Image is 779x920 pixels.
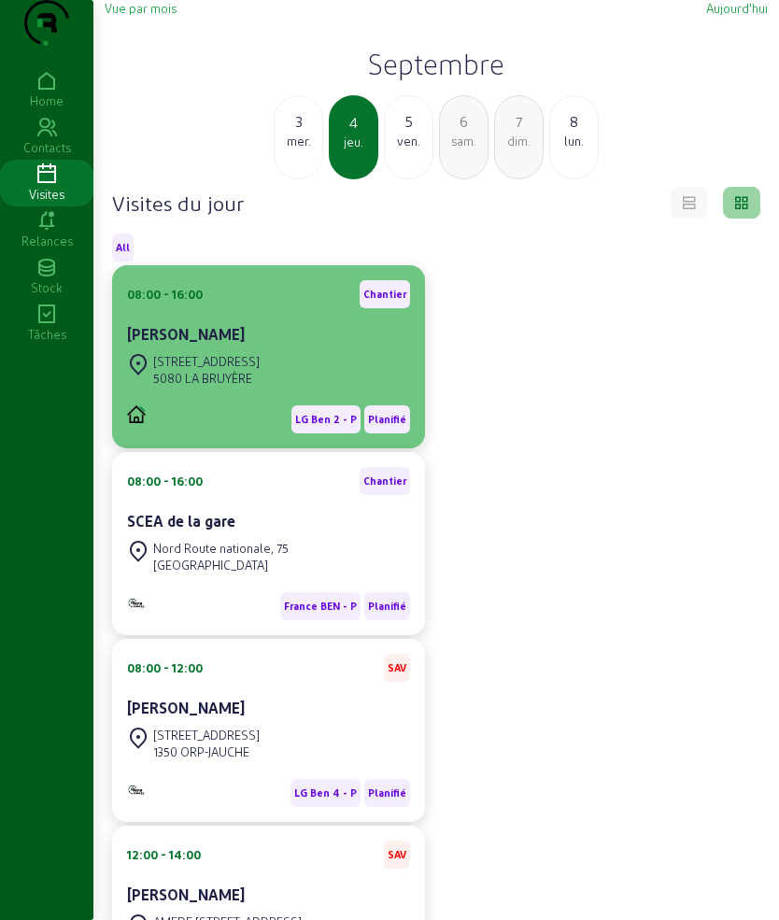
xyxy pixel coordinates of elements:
div: mer. [275,133,322,149]
img: B2B - PVELEC [127,597,146,609]
div: 6 [440,110,488,133]
img: PVELEC [127,405,146,423]
h4: Visites du jour [112,190,244,216]
h2: Septembre [105,47,768,80]
div: 08:00 - 12:00 [127,659,203,676]
div: dim. [495,133,543,149]
span: Planifié [368,413,406,426]
div: lun. [550,133,598,149]
div: 4 [331,111,376,134]
div: 5080 LA BRUYÈRE [153,370,260,387]
div: 8 [550,110,598,133]
span: Chantier [363,288,406,301]
span: LG Ben 2 - P [295,413,357,426]
span: France BEN - P [284,600,357,613]
cam-card-title: [PERSON_NAME] [127,325,245,343]
div: 12:00 - 14:00 [127,846,201,863]
span: Planifié [368,786,406,800]
div: 3 [275,110,322,133]
span: Chantier [363,474,406,488]
span: SAV [388,848,406,861]
div: jeu. [331,134,376,150]
span: LG Ben 4 - P [294,786,357,800]
cam-card-title: [PERSON_NAME] [127,885,245,903]
cam-card-title: SCEA de la gare [127,512,235,530]
div: ven. [385,133,432,149]
span: Planifié [368,600,406,613]
img: Monitoring et Maintenance [127,784,146,796]
span: Vue par mois [105,1,177,15]
div: [STREET_ADDRESS] [153,353,260,370]
div: 5 [385,110,432,133]
div: 08:00 - 16:00 [127,286,203,303]
span: Aujourd'hui [706,1,768,15]
div: Nord Route nationale, 75 [153,540,289,557]
span: SAV [388,661,406,674]
div: 1350 ORP-JAUCHE [153,743,260,760]
div: 7 [495,110,543,133]
div: sam. [440,133,488,149]
cam-card-title: [PERSON_NAME] [127,699,245,716]
div: [STREET_ADDRESS] [153,727,260,743]
div: [GEOGRAPHIC_DATA] [153,557,289,573]
span: All [116,241,130,254]
div: 08:00 - 16:00 [127,473,203,489]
